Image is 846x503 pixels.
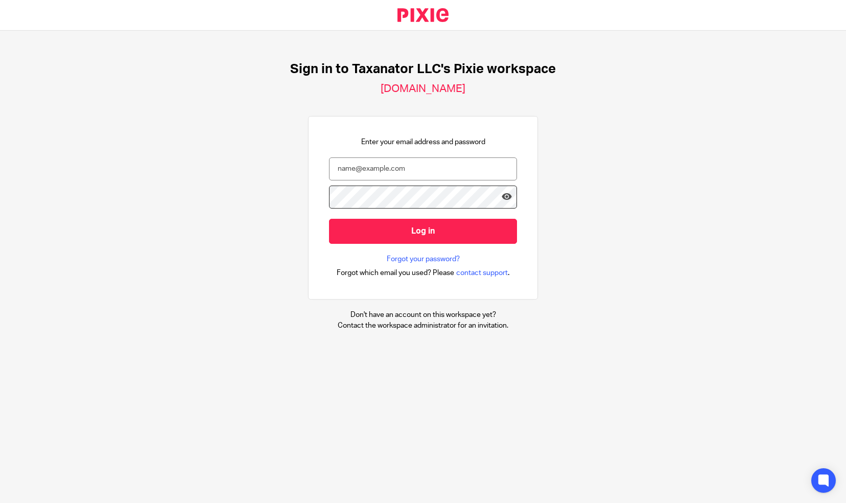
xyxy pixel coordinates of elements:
[329,157,517,180] input: name@example.com
[329,219,517,244] input: Log in
[361,137,485,147] p: Enter your email address and password
[456,268,508,278] span: contact support
[338,321,508,331] p: Contact the workspace administrator for an invitation.
[290,61,556,77] h1: Sign in to Taxanator LLC's Pixie workspace
[387,254,460,264] a: Forgot your password?
[337,268,454,278] span: Forgot which email you used? Please
[338,310,508,320] p: Don't have an account on this workspace yet?
[337,267,510,279] div: .
[381,82,465,96] h2: [DOMAIN_NAME]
